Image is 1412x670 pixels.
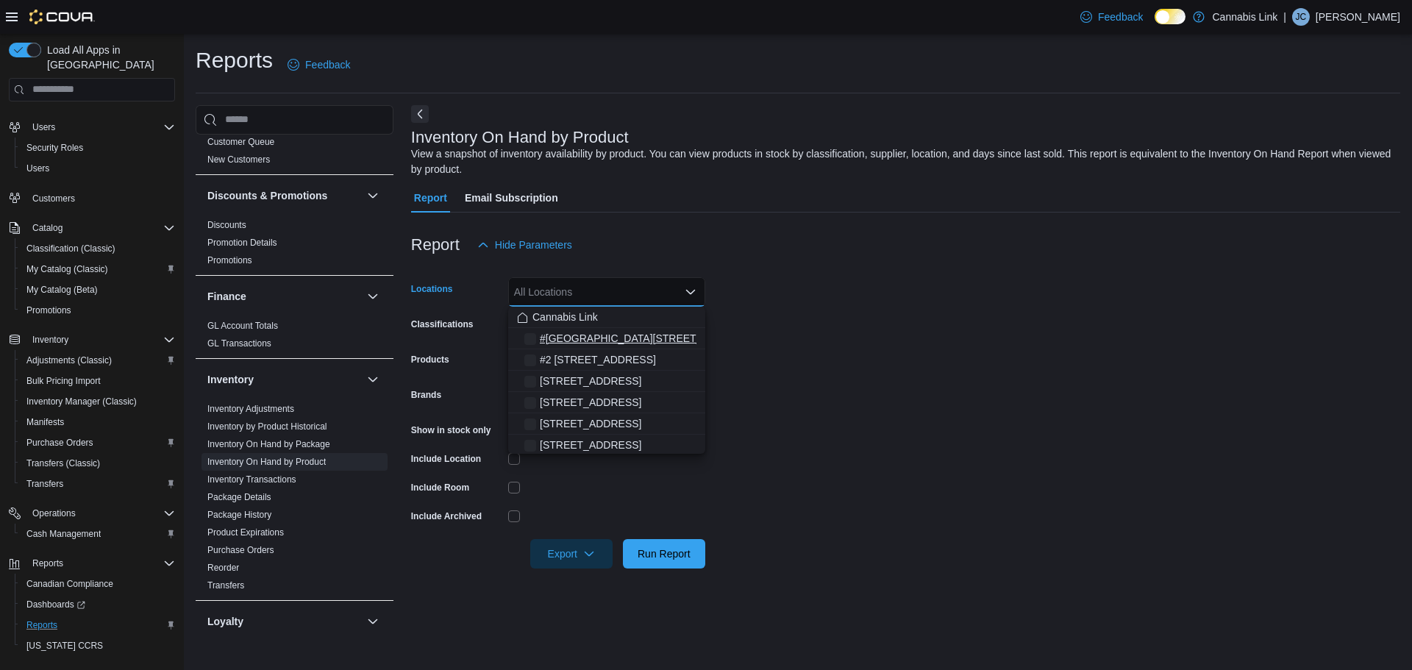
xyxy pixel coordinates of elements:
span: Inventory Adjustments [207,403,294,415]
span: Transfers [26,478,63,490]
a: Manifests [21,413,70,431]
button: Purchase Orders [15,432,181,453]
span: Customer Queue [207,136,274,148]
span: Reorder [207,562,239,574]
a: Transfers [207,580,244,591]
p: Cannabis Link [1212,8,1277,26]
span: Adjustments (Classic) [26,354,112,366]
span: GL Account Totals [207,320,278,332]
span: Inventory [26,331,175,349]
span: New Customers [207,154,270,165]
span: Purchase Orders [26,437,93,449]
button: Users [15,158,181,179]
a: Promotion Details [207,238,277,248]
span: Product Expirations [207,527,284,538]
span: Users [26,163,49,174]
span: Reports [32,557,63,569]
span: Catalog [32,222,63,234]
span: Catalog [26,219,175,237]
a: Inventory Manager (Classic) [21,393,143,410]
button: [STREET_ADDRESS] [508,392,705,413]
a: Purchase Orders [207,545,274,555]
span: Discounts [207,219,246,231]
label: Products [411,354,449,366]
span: Transfers (Classic) [21,455,175,472]
span: Inventory Manager (Classic) [21,393,175,410]
h3: Inventory On Hand by Product [411,129,629,146]
span: Hide Parameters [495,238,572,252]
a: Discounts [207,220,246,230]
span: Dashboards [21,596,175,613]
span: Transfers [207,580,244,591]
button: [STREET_ADDRESS] [508,435,705,456]
div: Choose from the following options [508,307,705,456]
a: Inventory by Product Historical [207,421,327,432]
button: Export [530,539,613,569]
h3: Discounts & Promotions [207,188,327,203]
p: | [1283,8,1286,26]
button: Loyalty [364,613,382,630]
button: Security Roles [15,138,181,158]
p: [PERSON_NAME] [1316,8,1400,26]
button: Inventory [3,329,181,350]
a: Reports [21,616,63,634]
span: [STREET_ADDRESS] [540,416,641,431]
button: Next [411,105,429,123]
button: [STREET_ADDRESS] [508,371,705,392]
span: Security Roles [21,139,175,157]
button: Inventory [207,372,361,387]
a: Dashboards [21,596,91,613]
a: Package Details [207,492,271,502]
button: Operations [3,503,181,524]
button: Users [3,117,181,138]
a: Feedback [1074,2,1149,32]
span: Inventory [32,334,68,346]
a: Purchase Orders [21,434,99,452]
span: Package Details [207,491,271,503]
span: #[GEOGRAPHIC_DATA][STREET_ADDRESS] [540,331,755,346]
div: Jenna Coles [1292,8,1310,26]
span: GL Transactions [207,338,271,349]
button: Finance [207,289,361,304]
span: Promotions [26,304,71,316]
a: Classification (Classic) [21,240,121,257]
a: Cash Management [21,525,107,543]
button: #[GEOGRAPHIC_DATA][STREET_ADDRESS] [508,328,705,349]
span: My Catalog (Beta) [26,284,98,296]
button: Close list of options [685,286,696,298]
span: Purchase Orders [21,434,175,452]
button: Loyalty [207,614,361,629]
span: [STREET_ADDRESS] [540,438,641,452]
span: My Catalog (Classic) [21,260,175,278]
a: Transfers [21,475,69,493]
span: Washington CCRS [21,637,175,655]
span: Operations [26,505,175,522]
a: Inventory On Hand by Product [207,457,326,467]
span: Reports [21,616,175,634]
button: Catalog [3,218,181,238]
span: Users [26,118,175,136]
label: Show in stock only [411,424,491,436]
span: Cash Management [26,528,101,540]
span: [STREET_ADDRESS] [540,395,641,410]
button: Inventory [26,331,74,349]
span: Load All Apps in [GEOGRAPHIC_DATA] [41,43,175,72]
a: Promotions [207,255,252,265]
a: My Catalog (Classic) [21,260,114,278]
span: Users [21,160,175,177]
span: Feedback [305,57,350,72]
a: Adjustments (Classic) [21,352,118,369]
button: Reports [3,553,181,574]
button: Bulk Pricing Import [15,371,181,391]
span: Reports [26,619,57,631]
button: Inventory [364,371,382,388]
button: Discounts & Promotions [207,188,361,203]
label: Brands [411,389,441,401]
span: [US_STATE] CCRS [26,640,103,652]
img: Cova [29,10,95,24]
button: Inventory Manager (Classic) [15,391,181,412]
span: Customers [32,193,75,204]
a: GL Account Totals [207,321,278,331]
span: Export [539,539,604,569]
